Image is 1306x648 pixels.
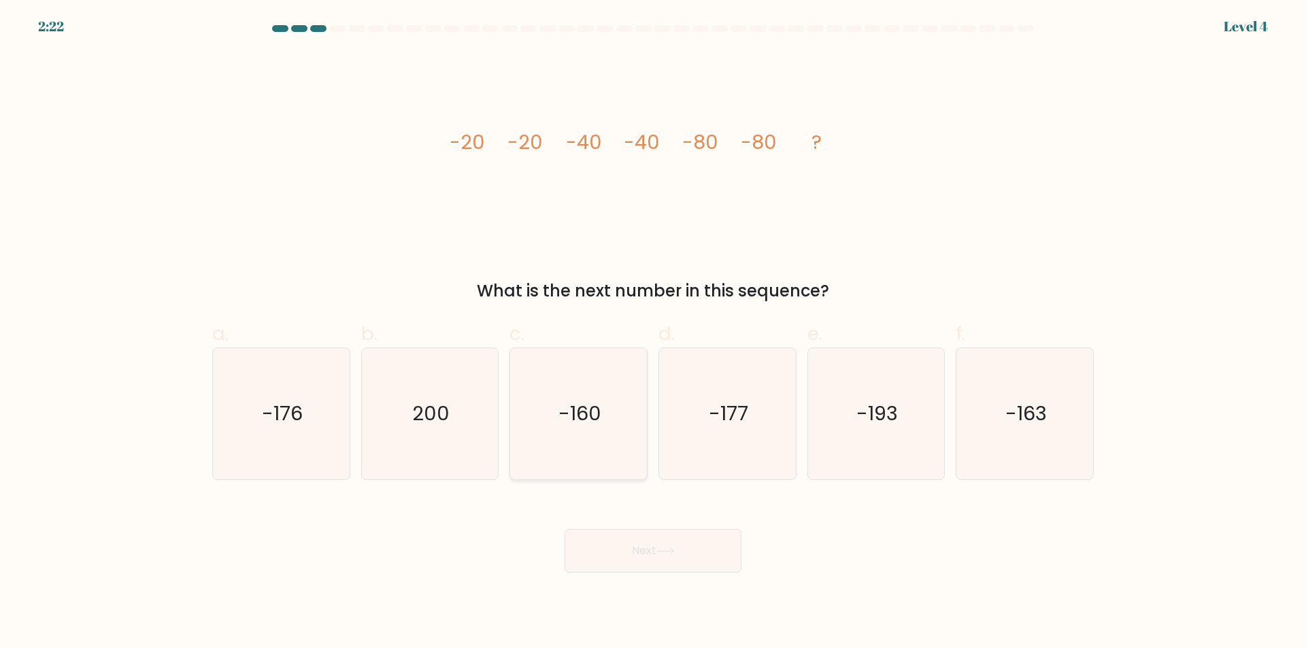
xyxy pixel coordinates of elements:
[566,129,601,156] tspan: -40
[658,320,675,347] span: d.
[741,129,776,156] tspan: -80
[220,279,1086,303] div: What is the next number in this sequence?
[624,129,659,156] tspan: -40
[262,400,303,428] text: -176
[856,400,898,428] text: -193
[956,320,965,347] span: f.
[1224,16,1268,37] div: Level 4
[450,129,484,156] tspan: -20
[412,400,450,428] text: 200
[509,320,524,347] span: c.
[558,400,601,428] text: -160
[361,320,378,347] span: b.
[682,129,718,156] tspan: -80
[38,16,64,37] div: 2:22
[709,400,748,428] text: -177
[507,129,542,156] tspan: -20
[807,320,822,347] span: e.
[1005,400,1047,428] text: -163
[565,529,741,573] button: Next
[212,320,229,347] span: a.
[811,129,822,156] tspan: ?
